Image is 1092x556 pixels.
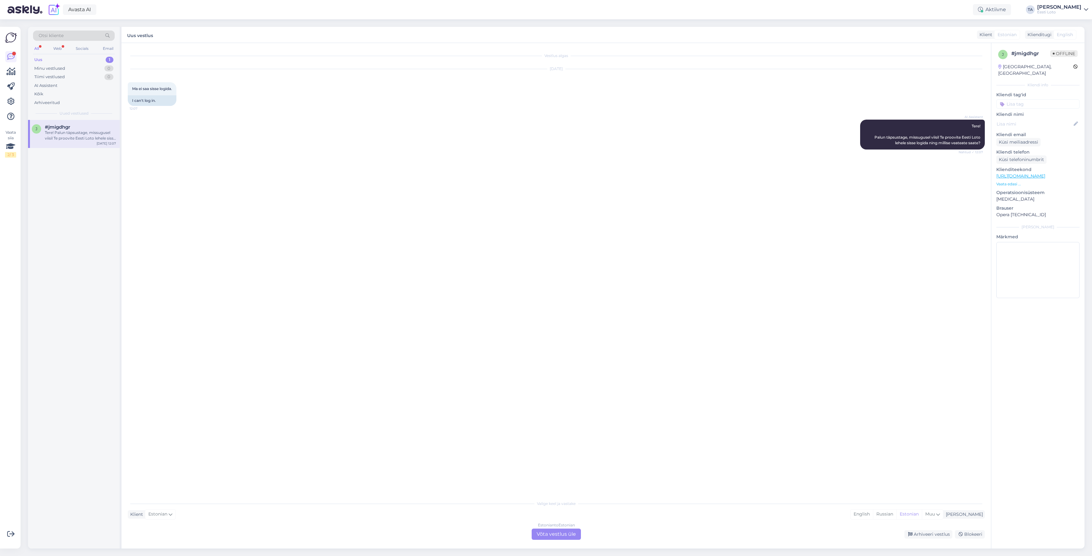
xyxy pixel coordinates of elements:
span: Ma ei saa sisse logida. [132,86,172,91]
div: 1 [106,57,113,63]
label: Uus vestlus [127,31,153,39]
div: 0 [104,74,113,80]
p: Vaata edasi ... [996,181,1080,187]
div: [DATE] [128,66,985,72]
div: TA [1026,5,1035,14]
div: Socials [74,45,90,53]
div: Võta vestlus üle [532,529,581,540]
p: Klienditeekond [996,166,1080,173]
span: j [1002,52,1004,57]
div: Russian [873,510,896,519]
div: Arhiveeritud [34,100,60,106]
div: Klienditugi [1025,31,1051,38]
p: Opera [TECHNICAL_ID] [996,211,1080,218]
p: Kliendi telefon [996,149,1080,155]
div: [PERSON_NAME] [943,511,983,518]
div: Klient [977,31,992,38]
span: AI Assistent [960,115,983,119]
div: Estonian to Estonian [538,522,575,528]
div: Web [52,45,63,53]
div: Tiimi vestlused [34,74,65,80]
a: [PERSON_NAME]Eesti Loto [1037,5,1088,15]
div: [PERSON_NAME] [996,224,1080,230]
span: Uued vestlused [60,111,89,116]
div: All [33,45,40,53]
div: Valige keel ja vastake [128,501,985,506]
div: Kliendi info [996,82,1080,88]
img: explore-ai [47,3,60,16]
span: English [1057,31,1073,38]
div: Vaata siia [5,130,16,158]
div: Minu vestlused [34,65,65,72]
div: Klient [128,511,143,518]
div: English [850,510,873,519]
div: Uus [34,57,42,63]
img: Askly Logo [5,32,17,44]
div: AI Assistent [34,83,57,89]
a: Avasta AI [63,4,96,15]
span: Offline [1050,50,1078,57]
div: Aktiivne [973,4,1011,15]
div: [PERSON_NAME] [1037,5,1081,10]
p: Operatsioonisüsteem [996,189,1080,196]
input: Lisa tag [996,99,1080,109]
p: Brauser [996,205,1080,211]
span: Estonian [998,31,1017,38]
div: Eesti Loto [1037,10,1081,15]
div: 2 / 3 [5,152,16,158]
span: Otsi kliente [39,32,64,39]
div: [GEOGRAPHIC_DATA], [GEOGRAPHIC_DATA] [998,64,1073,77]
div: Estonian [896,510,922,519]
p: [MEDICAL_DATA] [996,196,1080,202]
p: Märkmed [996,234,1080,240]
span: Muu [925,511,935,517]
input: Lisa nimi [997,121,1072,127]
p: Kliendi email [996,131,1080,138]
span: j [36,126,37,131]
div: Blokeeri [955,530,985,539]
span: Nähtud ✓ 12:07 [959,150,983,154]
div: # jmigdhgr [1011,50,1050,57]
div: Email [102,45,115,53]
div: Küsi telefoninumbrit [996,155,1046,164]
div: I can't log in. [128,95,176,106]
span: #jmigdhgr [45,124,70,130]
div: Kõik [34,91,43,97]
a: [URL][DOMAIN_NAME] [996,173,1045,179]
div: Vestlus algas [128,53,985,59]
div: Küsi meiliaadressi [996,138,1041,146]
div: 0 [104,65,113,72]
p: Kliendi tag'id [996,92,1080,98]
div: Arhiveeri vestlus [904,530,952,539]
span: 12:07 [130,106,153,111]
span: Estonian [148,511,167,518]
div: Tere! Palun täpsustage, missugusel viisil Te proovite Eesti Loto lehele sisse logida ning millise... [45,130,116,141]
p: Kliendi nimi [996,111,1080,118]
div: [DATE] 12:07 [97,141,116,146]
